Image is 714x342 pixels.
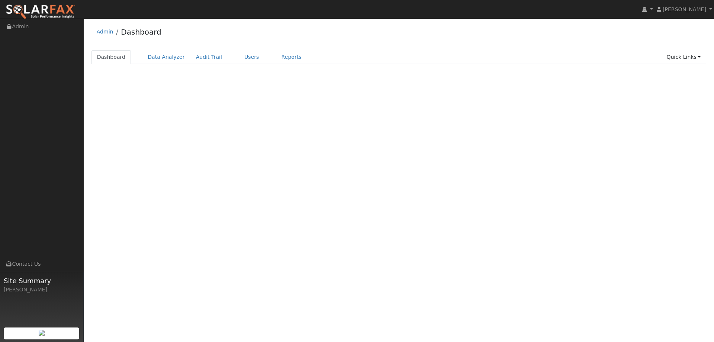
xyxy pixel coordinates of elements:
a: Admin [97,29,113,35]
div: [PERSON_NAME] [4,286,80,294]
a: Users [239,50,265,64]
a: Reports [276,50,307,64]
a: Quick Links [661,50,706,64]
a: Data Analyzer [142,50,190,64]
img: SolarFax [6,4,75,20]
a: Dashboard [121,28,161,36]
a: Audit Trail [190,50,228,64]
span: [PERSON_NAME] [663,6,706,12]
span: Site Summary [4,276,80,286]
img: retrieve [39,330,45,336]
a: Dashboard [91,50,131,64]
